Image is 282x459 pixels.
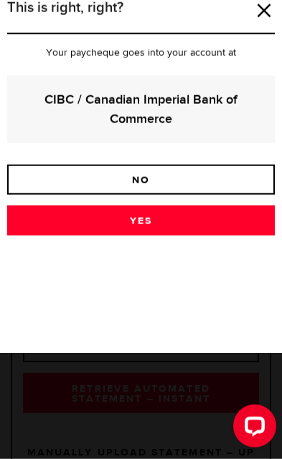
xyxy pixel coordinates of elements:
[7,206,275,236] a: Yes
[18,90,264,129] strong: CIBC / Canadian Imperial Bank of Commerce
[222,399,282,459] iframe: LiveChat chat widget
[7,48,275,58] p: Your paycheque goes into your account at
[7,165,275,195] a: No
